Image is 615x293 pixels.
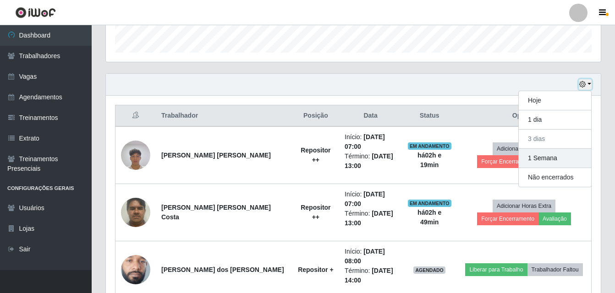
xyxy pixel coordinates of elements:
[161,152,271,159] strong: [PERSON_NAME] [PERSON_NAME]
[345,266,396,285] li: Término:
[519,168,591,187] button: Não encerrados
[417,152,441,168] strong: há 02 h e 19 min
[156,105,292,127] th: Trabalhador
[493,200,555,212] button: Adicionar Horas Extra
[345,247,396,266] li: Início:
[161,266,284,273] strong: [PERSON_NAME] dos [PERSON_NAME]
[408,142,451,150] span: EM ANDAMENTO
[345,190,385,207] time: [DATE] 07:00
[121,136,150,174] img: 1744539914933.jpeg
[477,212,538,225] button: Forçar Encerramento
[519,110,591,130] button: 1 dia
[345,133,385,150] time: [DATE] 07:00
[408,200,451,207] span: EM ANDAMENTO
[345,248,385,265] time: [DATE] 08:00
[519,149,591,168] button: 1 Semana
[301,204,330,221] strong: Repositor ++
[519,130,591,149] button: 3 dias
[292,105,339,127] th: Posição
[345,209,396,228] li: Término:
[477,155,538,168] button: Forçar Encerramento
[339,105,402,127] th: Data
[519,91,591,110] button: Hoje
[538,212,571,225] button: Avaliação
[345,152,396,171] li: Término:
[121,193,150,232] img: 1752587880902.jpeg
[345,190,396,209] li: Início:
[402,105,457,127] th: Status
[493,142,555,155] button: Adicionar Horas Extra
[527,263,583,276] button: Trabalhador Faltou
[465,263,527,276] button: Liberar para Trabalho
[161,204,271,221] strong: [PERSON_NAME] [PERSON_NAME] Costa
[413,266,445,274] span: AGENDADO
[417,209,441,226] strong: há 02 h e 49 min
[15,7,56,18] img: CoreUI Logo
[345,132,396,152] li: Início:
[457,105,591,127] th: Opções
[301,146,330,163] strong: Repositor ++
[298,266,333,273] strong: Repositor +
